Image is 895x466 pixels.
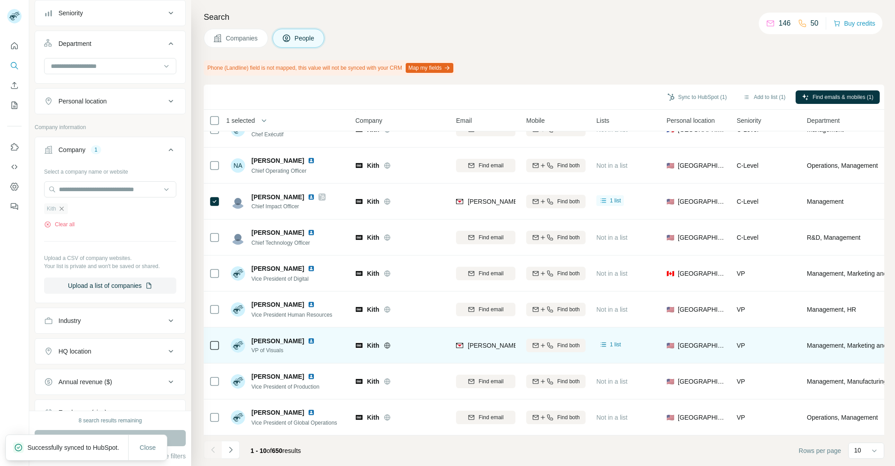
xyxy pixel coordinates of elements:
[596,116,609,125] span: Lists
[678,233,726,242] span: [GEOGRAPHIC_DATA]
[7,38,22,54] button: Quick start
[557,233,580,242] span: Find both
[251,300,304,309] span: [PERSON_NAME]
[251,276,309,282] span: Vice President of Digital
[231,338,245,353] img: Avatar
[667,377,674,386] span: 🇺🇸
[7,159,22,175] button: Use Surfe API
[557,269,580,278] span: Find both
[251,240,310,246] span: Chief Technology Officer
[479,305,503,314] span: Find email
[596,162,627,169] span: Not in a list
[251,372,304,381] span: [PERSON_NAME]
[355,198,362,205] img: Logo of Kith
[737,90,792,104] button: Add to list (1)
[667,305,674,314] span: 🇺🇸
[308,301,315,308] img: LinkedIn logo
[737,270,745,277] span: VP
[58,347,91,356] div: HQ location
[456,303,515,316] button: Find email
[44,262,176,270] p: Your list is private and won't be saved or shared.
[737,378,745,385] span: VP
[737,116,761,125] span: Seniority
[807,233,860,242] span: R&D, Management
[35,2,185,24] button: Seniority
[58,408,107,417] div: Employees (size)
[526,303,586,316] button: Find both
[251,420,337,426] span: Vice President of Global Operations
[810,18,819,29] p: 50
[355,306,362,313] img: Logo of Kith
[678,413,726,422] span: [GEOGRAPHIC_DATA]
[737,234,758,241] span: C-Level
[526,231,586,244] button: Find both
[667,269,674,278] span: 🇨🇦
[251,168,307,174] span: Chief Operating Officer
[251,228,304,237] span: [PERSON_NAME]
[678,161,726,170] span: [GEOGRAPHIC_DATA]
[807,305,856,314] span: Management, HR
[596,414,627,421] span: Not in a list
[58,145,85,154] div: Company
[667,161,674,170] span: 🇺🇸
[58,39,91,48] div: Department
[479,413,503,421] span: Find email
[204,11,884,23] h4: Search
[807,413,878,422] span: Operations, Management
[610,197,621,205] span: 1 list
[251,447,301,454] span: results
[610,341,621,349] span: 1 list
[231,302,245,317] img: Avatar
[308,373,315,380] img: LinkedIn logo
[231,158,245,173] div: NA
[367,305,379,314] span: Kith
[35,371,185,393] button: Annual revenue ($)
[7,139,22,155] button: Use Surfe on LinkedIn
[678,197,726,206] span: [GEOGRAPHIC_DATA]
[58,97,107,106] div: Personal location
[596,126,627,133] span: Not in a list
[479,161,503,170] span: Find email
[251,447,267,454] span: 1 - 10
[456,411,515,424] button: Find email
[456,231,515,244] button: Find email
[557,413,580,421] span: Find both
[737,306,745,313] span: VP
[678,305,726,314] span: [GEOGRAPHIC_DATA]
[7,179,22,195] button: Dashboard
[355,162,362,169] img: Logo of Kith
[479,377,503,385] span: Find email
[807,116,840,125] span: Department
[272,447,282,454] span: 650
[557,377,580,385] span: Find both
[134,439,162,456] button: Close
[367,269,379,278] span: Kith
[35,123,186,131] p: Company information
[667,341,674,350] span: 🇺🇸
[267,447,272,454] span: of
[678,341,726,350] span: [GEOGRAPHIC_DATA]
[44,278,176,294] button: Upload a list of companies
[355,414,362,421] img: Logo of Kith
[35,139,185,164] button: Company1
[226,116,255,125] span: 1 selected
[251,346,318,354] span: VP of Visuals
[479,269,503,278] span: Find email
[91,146,101,154] div: 1
[308,229,315,236] img: LinkedIn logo
[678,269,726,278] span: [GEOGRAPHIC_DATA]
[737,414,745,421] span: VP
[557,161,580,170] span: Find both
[737,198,758,205] span: C-Level
[667,413,674,422] span: 🇺🇸
[667,197,674,206] span: 🇺🇸
[737,126,758,133] span: C-Level
[251,312,332,318] span: Vice President Human Resources
[308,193,315,201] img: LinkedIn logo
[295,34,315,43] span: People
[251,130,318,139] span: Chef Exécutif
[526,195,586,208] button: Find both
[44,164,176,176] div: Select a company name or website
[231,266,245,281] img: Avatar
[807,377,887,386] span: Management, Manufacturing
